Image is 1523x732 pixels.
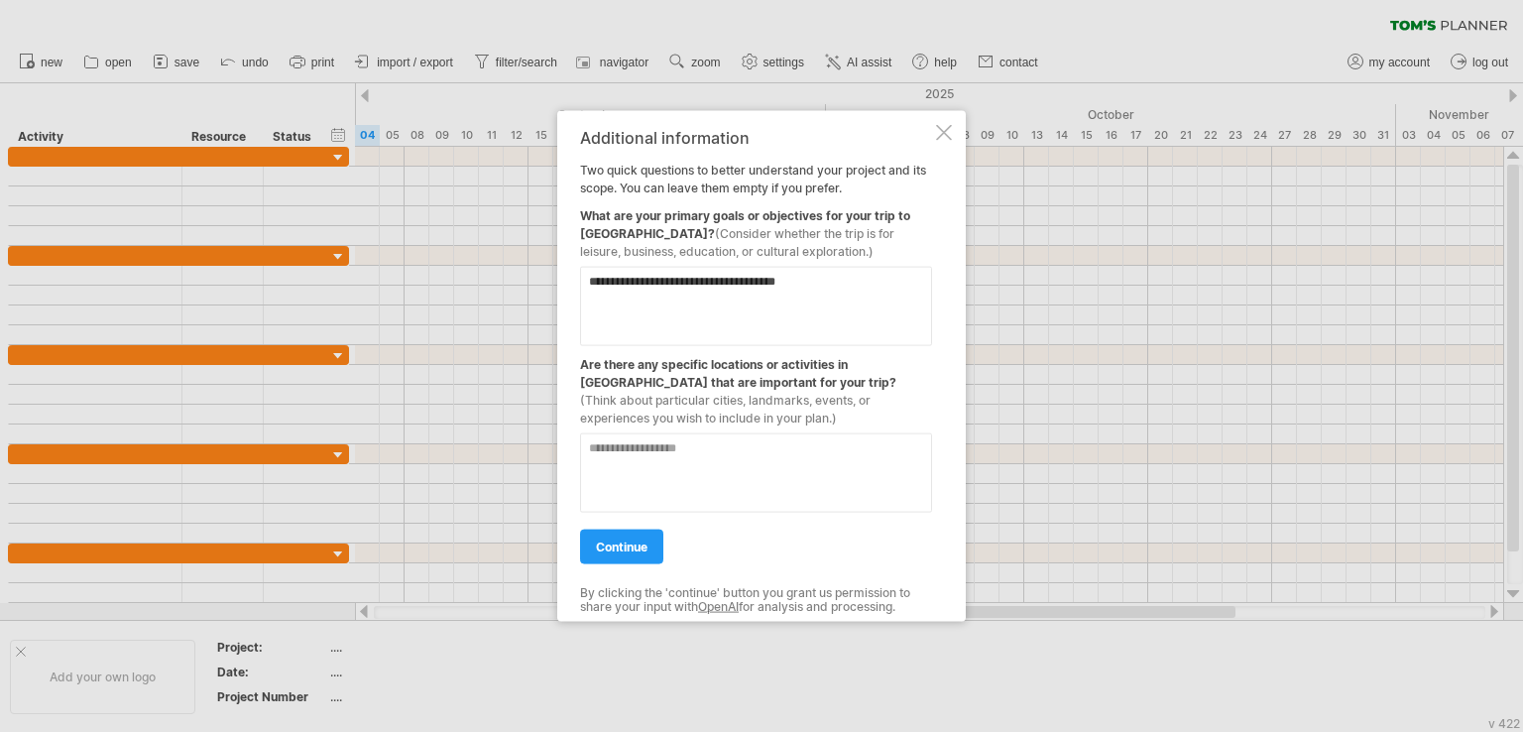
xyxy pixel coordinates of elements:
[580,129,932,604] div: Two quick questions to better understand your project and its scope. You can leave them empty if ...
[580,393,871,426] span: (Think about particular cities, landmarks, events, or experiences you wish to include in your plan.)
[580,586,932,615] div: By clicking the 'continue' button you grant us permission to share your input with for analysis a...
[580,346,932,427] div: Are there any specific locations or activities in [GEOGRAPHIC_DATA] that are important for your t...
[580,530,663,564] a: continue
[580,226,894,259] span: (Consider whether the trip is for leisure, business, education, or cultural exploration.)
[580,197,932,261] div: What are your primary goals or objectives for your trip to [GEOGRAPHIC_DATA]?
[596,540,647,554] span: continue
[698,599,739,614] a: OpenAI
[580,129,932,147] div: Additional information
